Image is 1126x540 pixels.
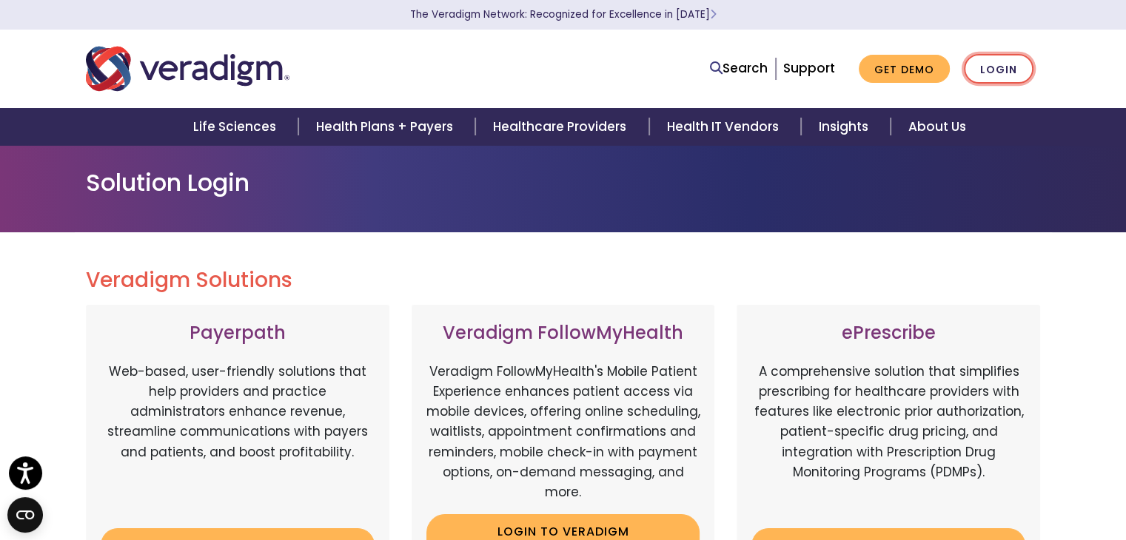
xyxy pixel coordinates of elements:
[426,323,700,344] h3: Veradigm FollowMyHealth
[891,108,984,146] a: About Us
[751,362,1025,517] p: A comprehensive solution that simplifies prescribing for healthcare providers with features like ...
[86,44,289,93] img: Veradigm logo
[86,169,1041,197] h1: Solution Login
[298,108,475,146] a: Health Plans + Payers
[859,55,950,84] a: Get Demo
[801,108,891,146] a: Insights
[649,108,801,146] a: Health IT Vendors
[1052,466,1108,522] iframe: Drift Chat Widget
[710,58,768,78] a: Search
[964,54,1033,84] a: Login
[710,7,717,21] span: Learn More
[175,108,298,146] a: Life Sciences
[751,323,1025,344] h3: ePrescribe
[7,497,43,533] button: Open CMP widget
[86,268,1041,293] h2: Veradigm Solutions
[101,362,375,517] p: Web-based, user-friendly solutions that help providers and practice administrators enhance revenu...
[426,362,700,502] p: Veradigm FollowMyHealth's Mobile Patient Experience enhances patient access via mobile devices, o...
[783,59,835,77] a: Support
[475,108,649,146] a: Healthcare Providers
[410,7,717,21] a: The Veradigm Network: Recognized for Excellence in [DATE]Learn More
[101,323,375,344] h3: Payerpath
